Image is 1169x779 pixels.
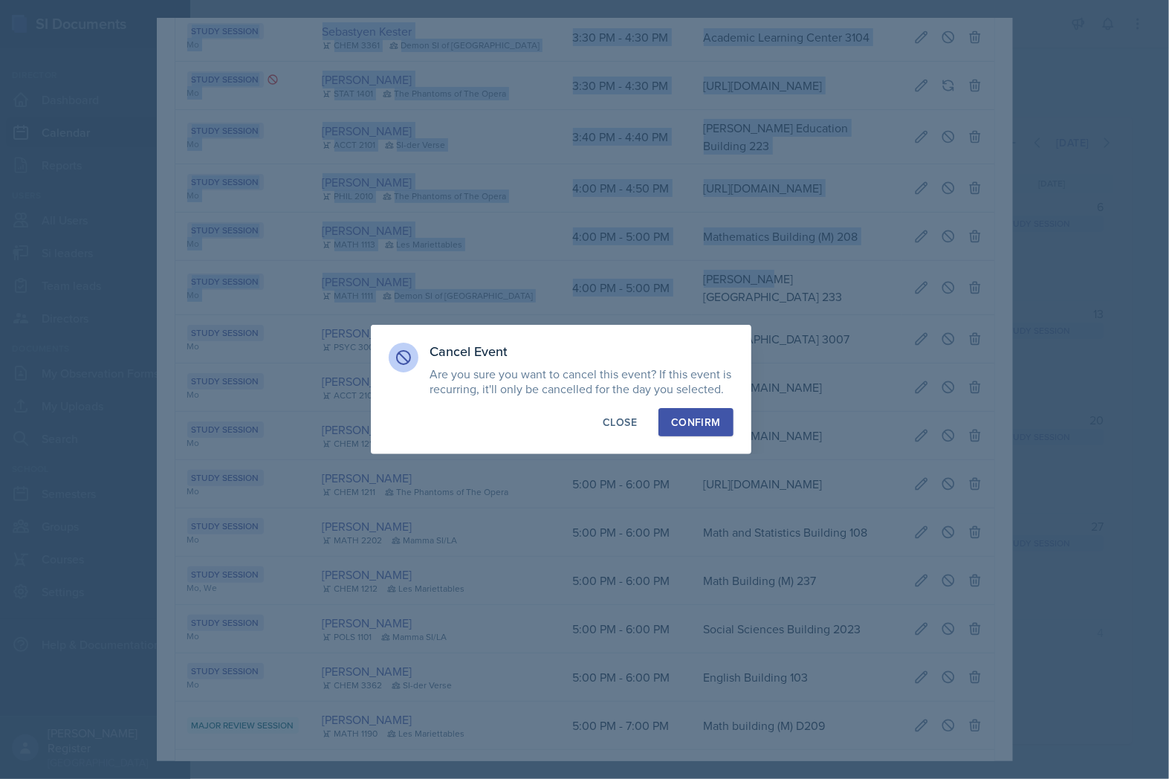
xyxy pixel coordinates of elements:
h3: Cancel Event [430,343,734,361]
p: Are you sure you want to cancel this event? If this event is recurring, it'll only be cancelled f... [430,366,734,396]
div: Close [603,415,637,430]
div: Confirm [671,415,720,430]
button: Confirm [658,408,733,436]
button: Close [590,408,650,436]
